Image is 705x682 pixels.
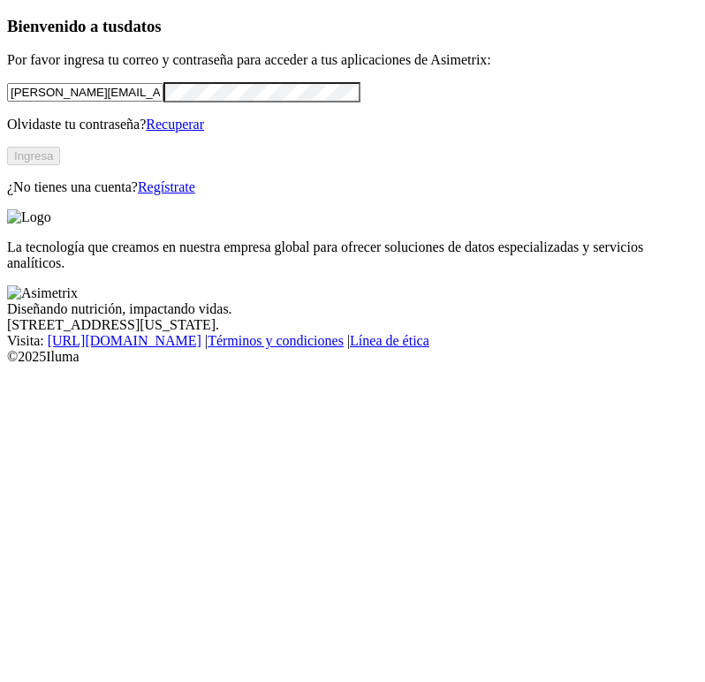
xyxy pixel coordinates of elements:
[7,239,698,271] p: La tecnología que creamos en nuestra empresa global para ofrecer soluciones de datos especializad...
[7,333,698,349] div: Visita : | |
[146,117,204,132] a: Recuperar
[7,147,60,165] button: Ingresa
[208,333,344,348] a: Términos y condiciones
[138,179,195,194] a: Regístrate
[7,285,78,301] img: Asimetrix
[7,179,698,195] p: ¿No tienes una cuenta?
[7,17,698,36] h3: Bienvenido a tus
[7,301,698,317] div: Diseñando nutrición, impactando vidas.
[7,349,698,365] div: © 2025 Iluma
[124,17,162,35] span: datos
[7,117,698,133] p: Olvidaste tu contraseña?
[7,317,698,333] div: [STREET_ADDRESS][US_STATE].
[48,333,201,348] a: [URL][DOMAIN_NAME]
[7,52,698,68] p: Por favor ingresa tu correo y contraseña para acceder a tus aplicaciones de Asimetrix:
[7,209,51,225] img: Logo
[350,333,429,348] a: Línea de ética
[7,83,163,102] input: Tu correo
